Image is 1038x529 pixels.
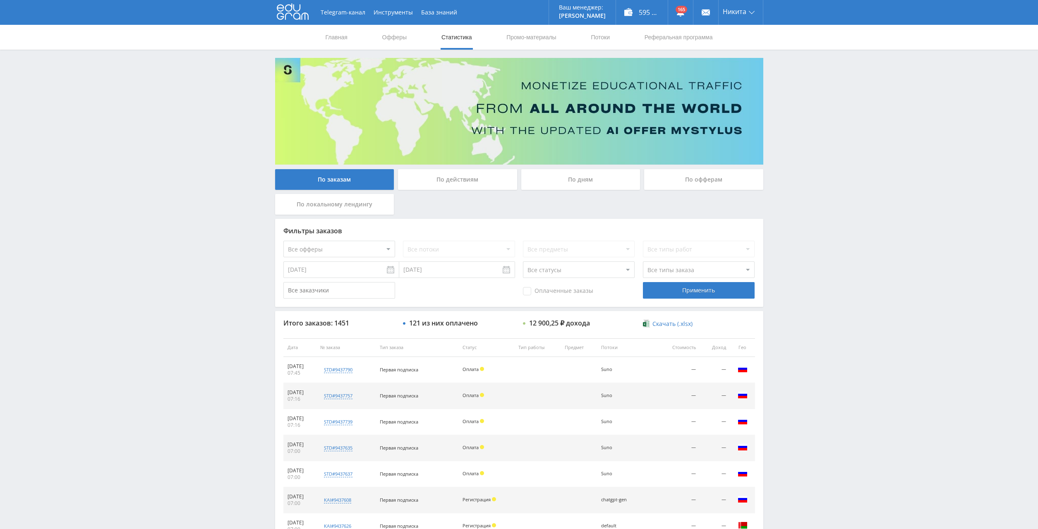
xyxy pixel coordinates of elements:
div: По дням [521,169,640,190]
div: По офферам [644,169,763,190]
a: Статистика [441,25,473,50]
div: Фильтры заказов [283,227,755,235]
a: Главная [325,25,348,50]
div: Применить [643,282,755,299]
a: Реферальная программа [644,25,714,50]
div: По заказам [275,169,394,190]
img: Banner [275,58,763,165]
a: Промо-материалы [506,25,557,50]
span: Оплаченные заказы [523,287,593,295]
p: Ваш менеджер: [559,4,606,11]
a: Офферы [381,25,408,50]
div: По действиям [398,169,517,190]
p: [PERSON_NAME] [559,12,606,19]
div: По локальному лендингу [275,194,394,215]
span: Никита [723,8,746,15]
input: Все заказчики [283,282,395,299]
a: Потоки [590,25,611,50]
